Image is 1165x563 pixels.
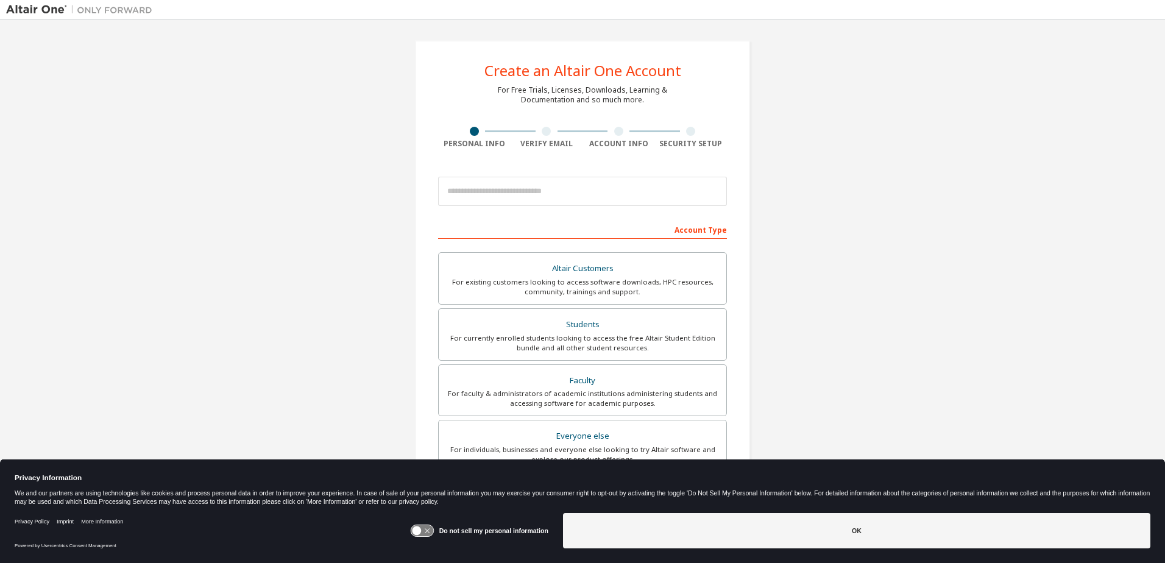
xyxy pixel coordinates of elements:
[446,277,719,297] div: For existing customers looking to access software downloads, HPC resources, community, trainings ...
[6,4,158,16] img: Altair One
[446,445,719,464] div: For individuals, businesses and everyone else looking to try Altair software and explore our prod...
[446,316,719,333] div: Students
[511,139,583,149] div: Verify Email
[498,85,667,105] div: For Free Trials, Licenses, Downloads, Learning & Documentation and so much more.
[484,63,681,78] div: Create an Altair One Account
[446,428,719,445] div: Everyone else
[438,219,727,239] div: Account Type
[446,389,719,408] div: For faculty & administrators of academic institutions administering students and accessing softwa...
[446,260,719,277] div: Altair Customers
[446,372,719,389] div: Faculty
[655,139,728,149] div: Security Setup
[446,333,719,353] div: For currently enrolled students looking to access the free Altair Student Edition bundle and all ...
[582,139,655,149] div: Account Info
[438,139,511,149] div: Personal Info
